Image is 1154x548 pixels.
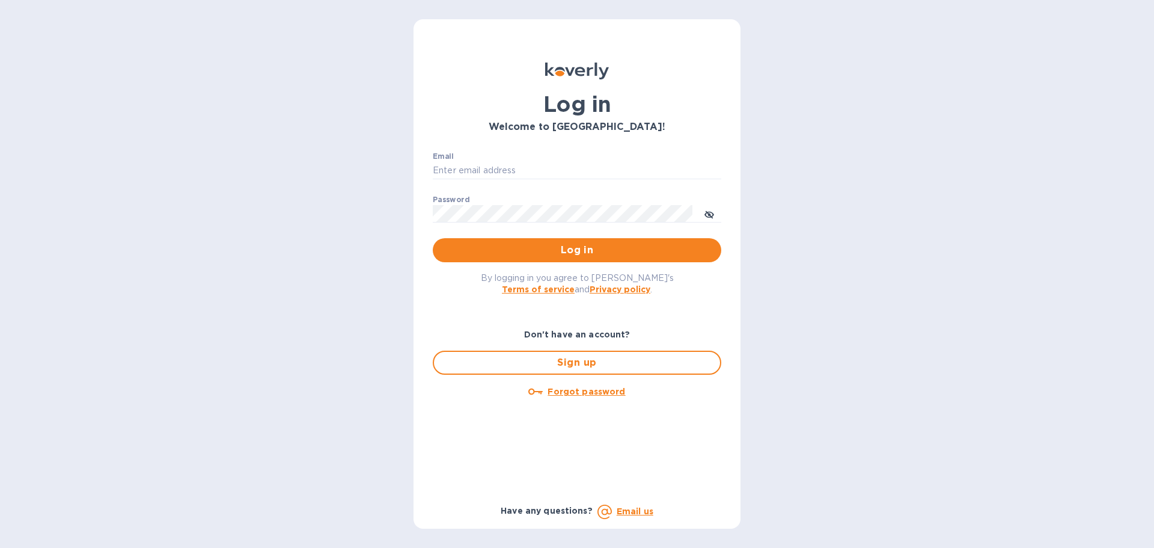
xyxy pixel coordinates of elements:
[444,356,710,370] span: Sign up
[433,162,721,180] input: Enter email address
[433,351,721,375] button: Sign up
[433,153,454,160] label: Email
[502,285,575,294] a: Terms of service
[433,91,721,117] h1: Log in
[433,196,469,203] label: Password
[524,330,630,339] b: Don't have an account?
[617,506,653,516] a: Email us
[433,122,721,133] h3: Welcome to [GEOGRAPHIC_DATA]!
[548,387,625,396] u: Forgot password
[501,506,593,516] b: Have any questions?
[442,243,712,257] span: Log in
[481,273,674,294] span: By logging in you agree to [PERSON_NAME]'s and .
[590,285,650,294] a: Privacy policy
[545,63,609,79] img: Koverly
[697,202,721,226] button: toggle password visibility
[433,238,721,262] button: Log in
